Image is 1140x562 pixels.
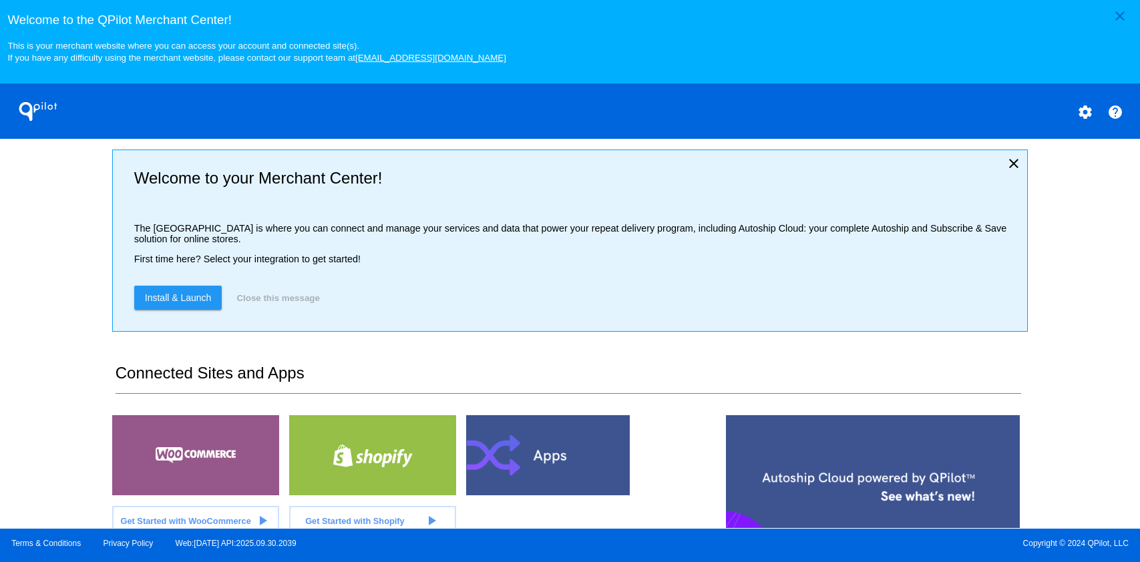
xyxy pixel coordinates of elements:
[7,13,1132,27] h3: Welcome to the QPilot Merchant Center!
[1107,104,1123,120] mat-icon: help
[232,286,323,310] button: Close this message
[305,516,405,526] span: Get Started with Shopify
[145,292,212,303] span: Install & Launch
[134,254,1016,264] p: First time here? Select your integration to get started!
[134,223,1016,244] p: The [GEOGRAPHIC_DATA] is where you can connect and manage your services and data that power your ...
[116,364,1021,394] h2: Connected Sites and Apps
[120,516,250,526] span: Get Started with WooCommerce
[1006,156,1022,172] mat-icon: close
[134,169,1016,188] h2: Welcome to your Merchant Center!
[112,506,279,535] a: Get Started with WooCommerce
[423,513,439,529] mat-icon: play_arrow
[289,506,456,535] a: Get Started with Shopify
[254,513,270,529] mat-icon: play_arrow
[355,53,506,63] a: [EMAIL_ADDRESS][DOMAIN_NAME]
[1112,8,1128,24] mat-icon: close
[11,539,81,548] a: Terms & Conditions
[1077,104,1093,120] mat-icon: settings
[176,539,297,548] a: Web:[DATE] API:2025.09.30.2039
[104,539,154,548] a: Privacy Policy
[134,286,222,310] a: Install & Launch
[7,41,506,63] small: This is your merchant website where you can access your account and connected site(s). If you hav...
[582,539,1129,548] span: Copyright © 2024 QPilot, LLC
[11,98,65,125] h1: QPilot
